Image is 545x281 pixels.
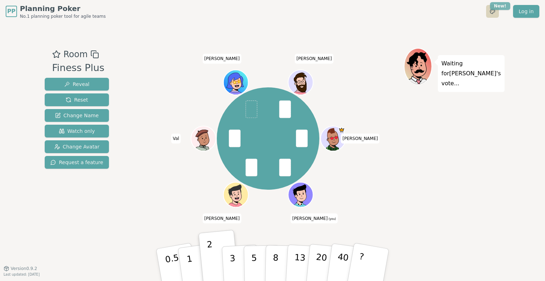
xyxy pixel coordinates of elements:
button: Request a feature [45,156,109,169]
span: christelle is the host [338,127,345,133]
div: New! [490,2,510,10]
span: No.1 planning poker tool for agile teams [20,13,106,19]
span: Last updated: [DATE] [4,272,40,276]
span: Reveal [64,81,89,88]
button: New! [486,5,499,18]
span: Reset [66,96,88,103]
span: Planning Poker [20,4,106,13]
a: PPPlanning PokerNo.1 planning poker tool for agile teams [6,4,106,19]
button: Change Name [45,109,109,122]
button: Click to change your avatar [289,183,312,206]
span: Click to change your name [203,213,242,223]
span: Room [64,48,88,61]
button: Reveal [45,78,109,91]
button: Change Avatar [45,140,109,153]
span: PP [7,7,15,16]
span: Change Avatar [54,143,100,150]
span: Click to change your name [291,213,338,223]
p: 2 [207,239,216,278]
a: Log in [513,5,539,18]
span: Click to change your name [294,54,334,64]
button: Watch only [45,125,109,137]
span: Version 0.9.2 [11,266,37,271]
span: (you) [327,217,336,220]
span: Click to change your name [203,54,242,64]
button: Add as favourite [52,48,61,61]
div: Finess Plus [52,61,105,75]
span: Change Name [55,112,99,119]
button: Reset [45,93,109,106]
button: Version0.9.2 [4,266,37,271]
span: Request a feature [50,159,103,166]
span: Click to change your name [171,134,181,144]
span: Watch only [59,128,95,135]
p: Waiting for [PERSON_NAME] 's vote... [441,59,501,88]
span: Click to change your name [341,134,380,144]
